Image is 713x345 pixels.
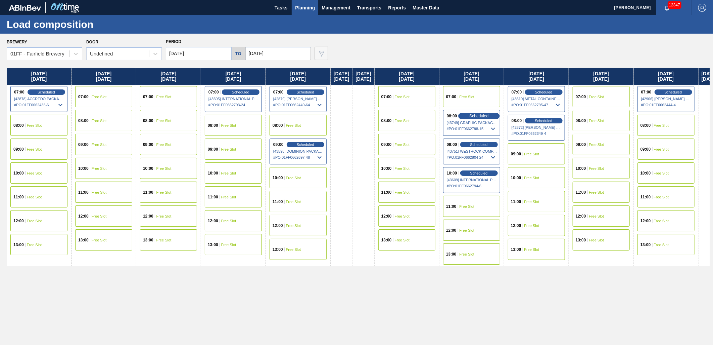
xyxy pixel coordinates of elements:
span: # PO : 01FF0662794-6 [447,182,497,190]
span: Management [322,4,350,12]
span: Free Slot [221,123,236,127]
span: [43749] GRAPHIC PACKAGING INTERNATIONA - 0008221069 [447,121,497,125]
span: Free Slot [654,123,669,127]
span: 07:00 [143,95,153,99]
span: # PO : 01FF0662798-15 [447,125,497,133]
span: Tasks [274,4,288,12]
span: Free Slot [460,228,475,232]
span: Scheduled [297,143,314,147]
span: 07:00 [78,95,89,99]
div: [DATE] [DATE] [352,68,374,85]
span: Scheduled [470,143,488,147]
span: Free Slot [221,147,236,151]
span: Scheduled [297,90,314,94]
span: Free Slot [589,190,604,194]
span: [42906] BERRY GLOBAL INC - 0008311135 [641,97,692,101]
span: Free Slot [92,190,107,194]
span: 08:00 [512,119,522,123]
span: 11:00 [78,190,89,194]
span: 09:00 [273,143,284,147]
span: Free Slot [92,214,107,218]
span: [42872] BERRY GLOBAL INC - 0008311135 [512,125,562,129]
span: Free Slot [156,214,172,218]
span: Free Slot [524,224,539,228]
span: Free Slot [654,243,669,247]
div: [DATE] [DATE] [331,68,352,85]
span: Free Slot [156,95,172,99]
span: 12:00 [640,219,651,223]
span: Free Slot [221,195,236,199]
img: TNhmsLtSVTkK8tSr43FrP2fwEKptu5GPRR3wAAAABJRU5ErkJggg== [9,5,41,11]
span: Planning [295,4,315,12]
span: 11:00 [381,190,392,194]
span: # PO : 01FF0662804-24 [447,153,497,161]
span: Free Slot [654,195,669,199]
span: [43751] WESTROCK COMPANY - FOLDING CAR - 0008219776 [447,149,497,153]
button: Notifications [656,3,678,12]
span: 09:00 [511,152,521,156]
span: 13:00 [511,247,521,252]
span: 07:00 [512,90,522,94]
span: Reports [388,4,406,12]
span: Free Slot [395,166,410,170]
div: [DATE] [DATE] [375,68,439,85]
span: # PO : 01FF0662795-47 [512,101,562,109]
span: Free Slot [286,123,301,127]
span: # PO : 01FF0662793-24 [208,101,259,109]
span: 12:00 [576,214,586,218]
span: Free Slot [156,238,172,242]
span: [43598] DOMINION PACKAGING, INC. - 0008325026 [273,149,324,153]
span: 12347 [668,1,681,9]
span: Free Slot [156,166,172,170]
span: 12:00 [78,214,89,218]
span: Scheduled [232,90,249,94]
span: Free Slot [395,143,410,147]
span: 10:00 [381,166,392,170]
span: 11:00 [143,190,153,194]
span: Transports [357,4,381,12]
span: 12:00 [13,219,24,223]
span: 11:00 [273,200,283,204]
div: [DATE] [DATE] [439,68,504,85]
span: Free Slot [589,95,604,99]
button: icon-filter-gray [315,47,328,60]
div: [DATE] [DATE] [504,68,569,85]
span: Free Slot [221,219,236,223]
span: Free Slot [27,195,42,199]
div: [DATE] [DATE] [569,68,633,85]
span: # PO : 01FF0662349-4 [512,129,562,138]
span: [43605] INTERNATIONAL PAPER COMPANY - 0008325905 [208,97,259,101]
span: Free Slot [395,214,410,218]
span: 13:00 [13,243,24,247]
span: 08:00 [447,114,457,118]
span: 13:00 [576,238,586,242]
span: 10:00 [576,166,586,170]
span: 08:00 [78,119,89,123]
h5: to [235,51,241,56]
span: 09:00 [78,143,89,147]
span: Free Slot [589,238,604,242]
div: 01FF - Fairfield Brewery [10,51,64,57]
span: 07:00 [641,90,652,94]
span: Free Slot [156,143,172,147]
span: Free Slot [92,166,107,170]
span: 08:00 [381,119,392,123]
span: Free Slot [27,123,42,127]
div: Undefined [90,51,113,57]
span: 13:00 [381,238,392,242]
span: [42878] ACCREDO PACKAGING INC - 0008341298 [14,97,64,101]
img: Logout [698,4,706,12]
span: 11:00 [576,190,586,194]
span: Scheduled [535,119,553,123]
span: 13:00 [640,243,651,247]
span: 09:00 [447,143,457,147]
span: Free Slot [286,200,301,204]
input: mm/dd/yyyy [166,47,231,60]
span: 07:00 [576,95,586,99]
span: # PO : 01FF0662438-6 [14,101,64,109]
span: Free Slot [156,119,172,123]
span: 09:00 [640,147,651,151]
span: Free Slot [589,166,604,170]
span: 10:00 [78,166,89,170]
span: Free Slot [654,147,669,151]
